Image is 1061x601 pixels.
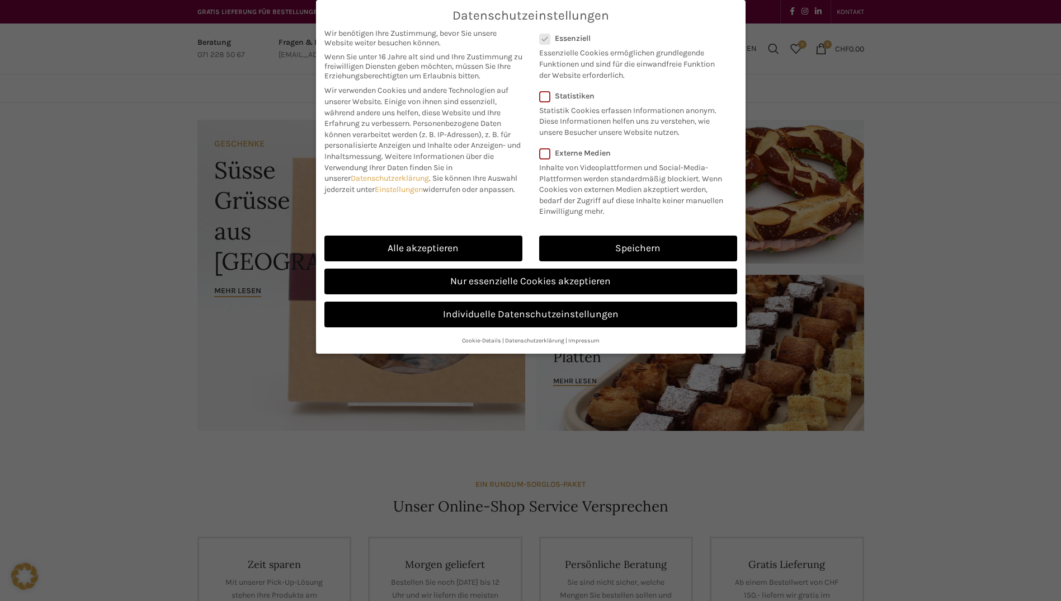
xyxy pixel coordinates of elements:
a: Impressum [568,337,600,344]
span: Personenbezogene Daten können verarbeitet werden (z. B. IP-Adressen), z. B. für personalisierte A... [324,119,521,161]
p: Inhalte von Videoplattformen und Social-Media-Plattformen werden standardmäßig blockiert. Wenn Co... [539,158,730,217]
span: Datenschutzeinstellungen [452,8,609,23]
a: Datenschutzerklärung [351,173,429,183]
label: Externe Medien [539,148,730,158]
p: Essenzielle Cookies ermöglichen grundlegende Funktionen und sind für die einwandfreie Funktion de... [539,43,723,81]
span: Wir benötigen Ihre Zustimmung, bevor Sie unsere Website weiter besuchen können. [324,29,522,48]
a: Datenschutzerklärung [505,337,564,344]
p: Statistik Cookies erfassen Informationen anonym. Diese Informationen helfen uns zu verstehen, wie... [539,101,723,138]
a: Alle akzeptieren [324,236,522,261]
span: Weitere Informationen über die Verwendung Ihrer Daten finden Sie in unserer . [324,152,494,183]
a: Individuelle Datenschutzeinstellungen [324,302,737,327]
label: Essenziell [539,34,723,43]
span: Sie können Ihre Auswahl jederzeit unter widerrufen oder anpassen. [324,173,517,194]
a: Einstellungen [375,185,423,194]
span: Wir verwenden Cookies und andere Technologien auf unserer Website. Einige von ihnen sind essenzie... [324,86,508,128]
label: Statistiken [539,91,723,101]
a: Cookie-Details [462,337,501,344]
span: Wenn Sie unter 16 Jahre alt sind und Ihre Zustimmung zu freiwilligen Diensten geben möchten, müss... [324,52,522,81]
a: Nur essenzielle Cookies akzeptieren [324,269,737,294]
a: Speichern [539,236,737,261]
